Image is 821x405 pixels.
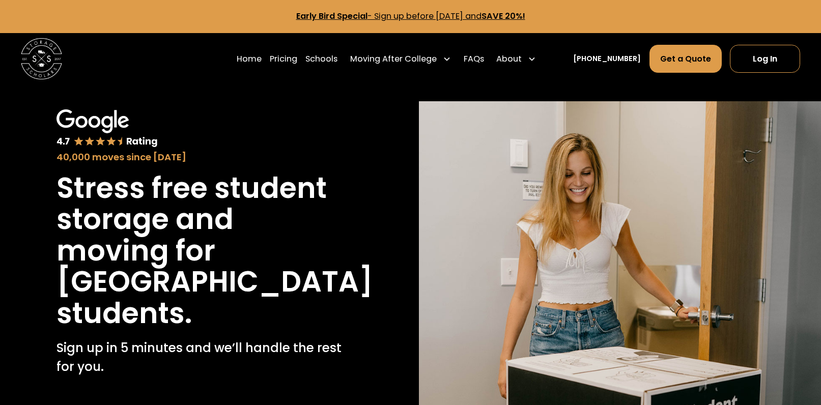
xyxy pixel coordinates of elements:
h1: students. [56,298,192,329]
div: 40,000 moves since [DATE] [56,150,346,164]
div: About [496,53,522,65]
h1: [GEOGRAPHIC_DATA] [56,266,373,297]
a: FAQs [464,44,484,73]
strong: Early Bird Special [296,10,367,22]
a: Get a Quote [649,45,722,73]
a: [PHONE_NUMBER] [573,53,641,64]
div: Moving After College [350,53,437,65]
div: Moving After College [346,44,456,73]
h1: Stress free student storage and moving for [56,172,346,266]
a: Home [237,44,262,73]
a: Schools [305,44,337,73]
div: About [492,44,541,73]
img: Storage Scholars main logo [21,38,62,79]
a: Pricing [270,44,297,73]
a: Early Bird Special- Sign up before [DATE] andSAVE 20%! [296,10,525,22]
img: Google 4.7 star rating [56,109,158,148]
p: Sign up in 5 minutes and we’ll handle the rest for you. [56,339,346,376]
a: Log In [730,45,800,73]
strong: SAVE 20%! [482,10,525,22]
